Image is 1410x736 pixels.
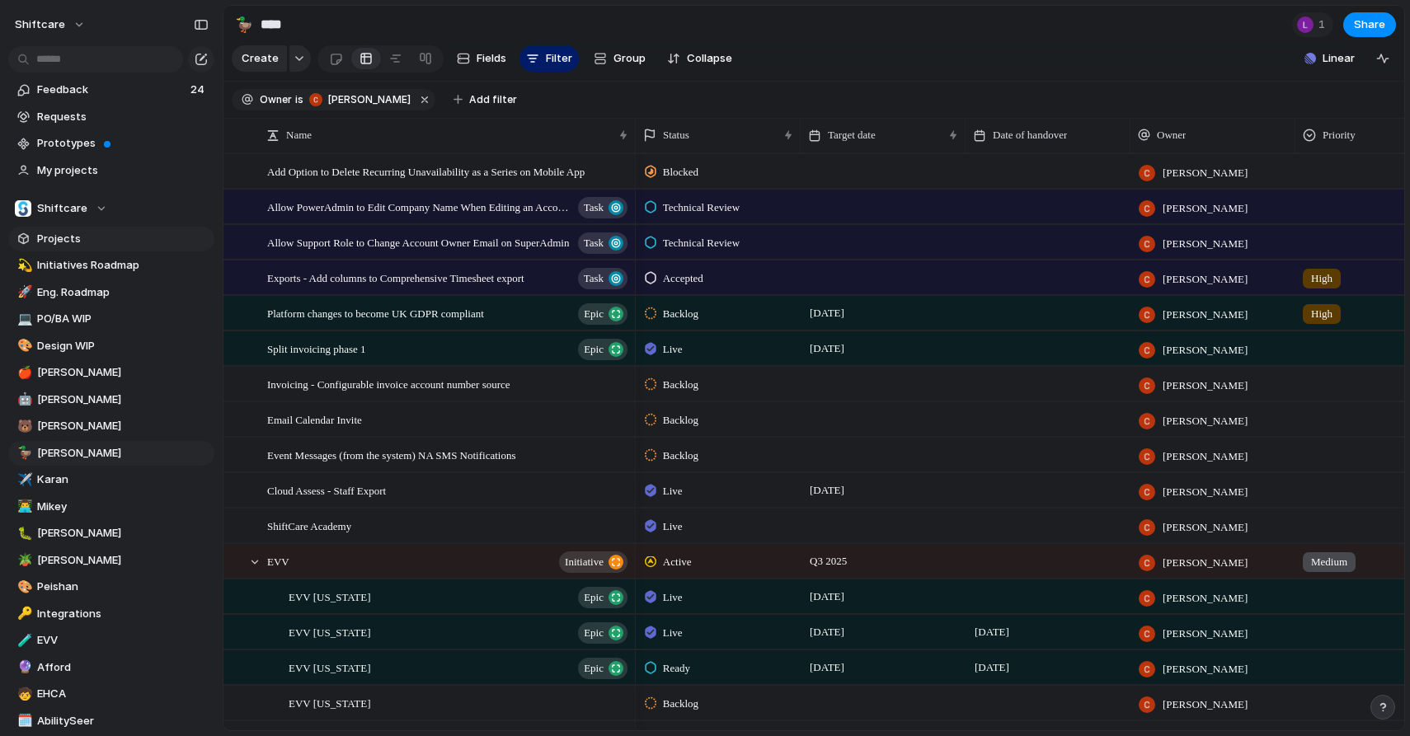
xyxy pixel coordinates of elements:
[565,551,604,574] span: initiative
[37,364,209,381] span: [PERSON_NAME]
[15,686,31,702] button: 🧒
[267,551,289,570] span: EVV
[231,12,257,38] button: 🦆
[663,199,740,216] span: Technical Review
[1163,200,1248,217] span: [PERSON_NAME]
[37,135,209,152] span: Prototypes
[267,410,362,429] span: Email Calendar Invite
[1163,377,1248,394] span: [PERSON_NAME]
[8,196,214,221] button: Shiftcare
[8,441,214,466] div: 🦆[PERSON_NAME]
[17,711,29,730] div: 🗓️
[578,232,627,254] button: Task
[1163,236,1248,252] span: [PERSON_NAME]
[37,200,87,217] span: Shiftcare
[1163,590,1248,607] span: [PERSON_NAME]
[663,306,698,322] span: Backlog
[806,551,851,571] span: Q3 2025
[8,105,214,129] a: Requests
[477,50,506,67] span: Fields
[663,554,692,570] span: Active
[1163,271,1248,288] span: [PERSON_NAME]
[8,574,214,599] div: 🎨Peishan
[8,467,214,492] a: ✈️Karan
[663,270,703,287] span: Accepted
[663,235,740,251] span: Technical Review
[8,253,214,278] a: 💫Initiatives Roadmap
[8,495,214,519] div: 👨‍💻Mikey
[806,658,848,677] span: [DATE]
[267,516,351,535] span: ShiftCare Academy
[37,231,209,247] span: Projects
[37,525,209,541] span: [PERSON_NAME]
[37,686,209,702] span: EHCA
[663,625,683,641] span: Live
[578,197,627,218] button: Task
[8,280,214,305] div: 🚀Eng. Roadmap
[15,659,31,676] button: 🔮
[450,45,513,72] button: Fields
[584,586,604,609] span: Epic
[15,418,31,434] button: 🐻
[585,45,654,72] button: Group
[663,589,683,606] span: Live
[17,363,29,382] div: 🍎
[8,360,214,385] a: 🍎[PERSON_NAME]
[546,50,572,67] span: Filter
[519,45,579,72] button: Filter
[8,158,214,183] a: My projects
[8,628,214,653] a: 🧪EVV
[1163,626,1248,642] span: [PERSON_NAME]
[8,387,214,412] a: 🤖[PERSON_NAME]
[289,622,370,641] span: EVV [US_STATE]
[687,50,732,67] span: Collapse
[17,310,29,329] div: 💻
[806,587,848,607] span: [DATE]
[1163,448,1248,465] span: [PERSON_NAME]
[260,92,292,107] span: Owner
[242,50,279,67] span: Create
[37,499,209,515] span: Mikey
[37,338,209,354] span: Design WIP
[17,256,29,275] div: 💫
[15,525,31,541] button: 🐛
[663,660,690,677] span: Ready
[584,657,604,680] span: Epic
[1163,555,1248,571] span: [PERSON_NAME]
[37,579,209,595] span: Peishan
[37,391,209,408] span: [PERSON_NAME]
[584,621,604,645] span: Epic
[584,232,604,255] span: Task
[292,91,307,109] button: is
[305,91,414,109] button: [PERSON_NAME]
[806,622,848,642] span: [DATE]
[15,579,31,595] button: 🎨
[15,364,31,381] button: 🍎
[17,658,29,677] div: 🔮
[37,311,209,327] span: PO/BA WIP
[1163,342,1248,359] span: [PERSON_NAME]
[15,552,31,569] button: 🪴
[267,374,510,393] span: Invoicing - Configurable invoice account number source
[8,334,214,359] a: 🎨Design WIP
[286,127,312,143] span: Name
[17,417,29,436] div: 🐻
[17,685,29,704] div: 🧒
[663,412,698,429] span: Backlog
[1318,16,1330,33] span: 1
[1163,484,1248,500] span: [PERSON_NAME]
[37,109,209,125] span: Requests
[15,257,31,274] button: 💫
[8,77,214,102] a: Feedback24
[578,303,627,325] button: Epic
[7,12,94,38] button: shiftcare
[37,471,209,488] span: Karan
[267,232,569,251] span: Allow Support Role to Change Account Owner Email on SuperAdmin
[613,50,646,67] span: Group
[8,602,214,626] a: 🔑Integrations
[1311,306,1332,322] span: High
[17,631,29,650] div: 🧪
